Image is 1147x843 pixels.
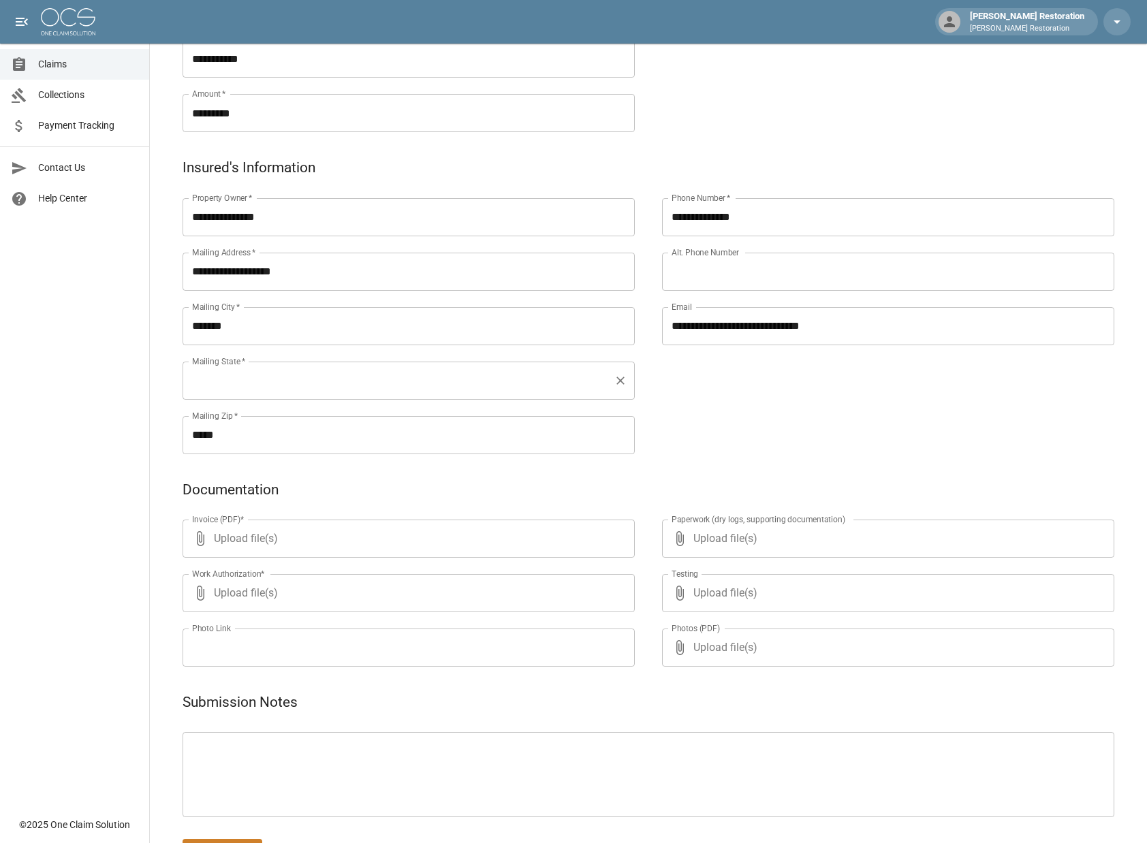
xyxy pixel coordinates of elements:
[192,355,245,367] label: Mailing State
[672,568,698,579] label: Testing
[693,574,1078,612] span: Upload file(s)
[192,246,255,258] label: Mailing Address
[964,10,1090,34] div: [PERSON_NAME] Restoration
[38,57,138,71] span: Claims
[214,574,598,612] span: Upload file(s)
[693,629,1078,667] span: Upload file(s)
[38,88,138,102] span: Collections
[192,192,253,204] label: Property Owner
[192,301,240,313] label: Mailing City
[672,622,720,634] label: Photos (PDF)
[41,8,95,35] img: ocs-logo-white-transparent.png
[672,301,692,313] label: Email
[672,513,845,525] label: Paperwork (dry logs, supporting documentation)
[672,192,730,204] label: Phone Number
[672,246,739,258] label: Alt. Phone Number
[38,118,138,133] span: Payment Tracking
[214,520,598,558] span: Upload file(s)
[970,23,1084,35] p: [PERSON_NAME] Restoration
[192,513,245,525] label: Invoice (PDF)*
[693,520,1078,558] span: Upload file(s)
[192,410,238,421] label: Mailing Zip
[192,622,231,634] label: Photo Link
[38,191,138,206] span: Help Center
[611,371,630,390] button: Clear
[38,161,138,175] span: Contact Us
[8,8,35,35] button: open drawer
[192,88,226,99] label: Amount
[192,568,265,579] label: Work Authorization*
[19,818,130,831] div: © 2025 One Claim Solution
